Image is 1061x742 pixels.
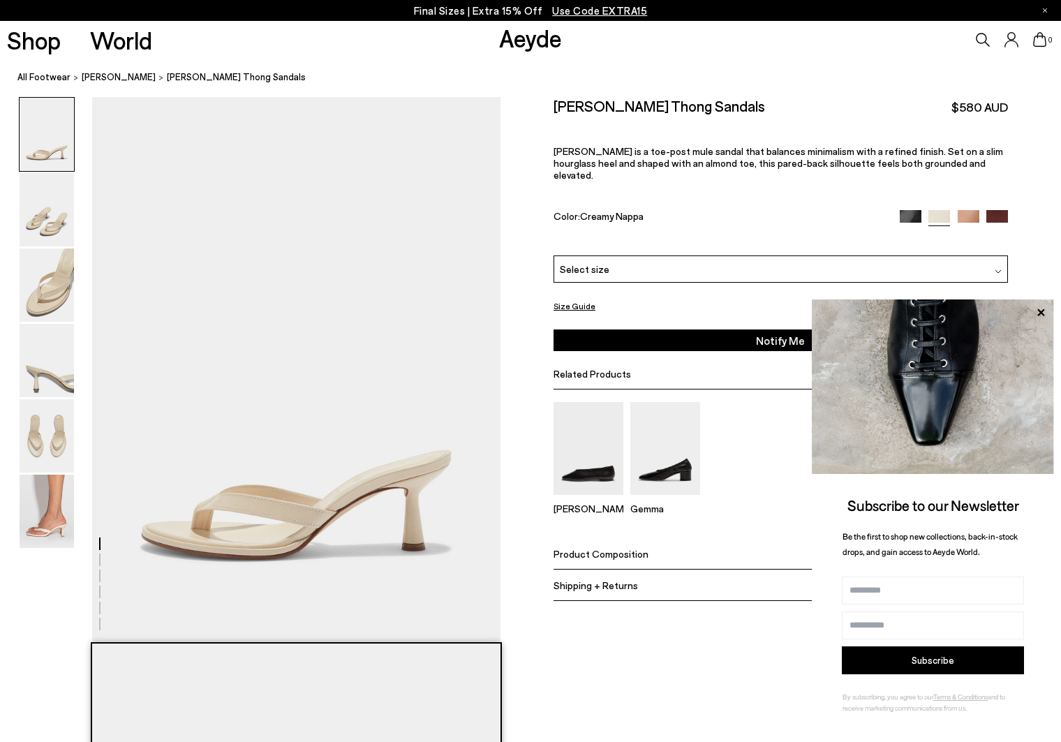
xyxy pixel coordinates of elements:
div: Color: [554,210,885,226]
span: By subscribing, you agree to our [843,692,933,701]
span: Select size [560,262,609,276]
p: [PERSON_NAME] [554,503,623,514]
img: Daphne Leather Thong Sandals - Image 6 [20,475,74,548]
img: Daphne Leather Thong Sandals - Image 5 [20,399,74,473]
a: All Footwear [17,70,71,84]
span: Shipping + Returns [554,579,638,591]
img: Kirsten Ballet Flats [554,402,623,495]
span: $580 AUD [951,98,1008,116]
h2: [PERSON_NAME] Thong Sandals [554,97,765,114]
span: [PERSON_NAME] Thong Sandals [167,70,306,84]
span: Be the first to shop new collections, back-in-stock drops, and gain access to Aeyde World. [843,531,1018,557]
img: Daphne Leather Thong Sandals - Image 4 [20,324,74,397]
a: [PERSON_NAME] [82,70,156,84]
img: Daphne Leather Thong Sandals - Image 1 [20,98,74,171]
span: Product Composition [554,548,648,560]
a: Shop [7,28,61,52]
a: World [90,28,152,52]
button: Notify Me [554,329,1008,351]
a: 0 [1033,32,1047,47]
a: Terms & Conditions [933,692,988,701]
a: Aeyde [499,23,562,52]
p: Final Sizes | Extra 15% Off [414,2,648,20]
img: Daphne Leather Thong Sandals - Image 3 [20,248,74,322]
span: [PERSON_NAME] [82,71,156,82]
span: Subscribe to our Newsletter [847,496,1019,514]
span: Creamy Nappa [580,210,644,222]
a: Kirsten Ballet Flats [PERSON_NAME] [554,485,623,514]
img: ca3f721fb6ff708a270709c41d776025.jpg [812,299,1054,474]
span: [PERSON_NAME] is a toe-post mule sandal that balances minimalism with a refined finish. Set on a ... [554,145,1003,181]
a: Gemma Block Heel Pumps Gemma [630,485,700,514]
span: Related Products [554,368,631,380]
button: Subscribe [842,646,1024,674]
span: Navigate to /collections/ss25-final-sizes [552,4,647,17]
nav: breadcrumb [17,59,1061,97]
p: Gemma [630,503,700,514]
img: Gemma Block Heel Pumps [630,402,700,495]
span: 0 [1047,36,1054,44]
img: svg%3E [995,268,1002,275]
button: Size Guide [554,297,595,315]
img: Daphne Leather Thong Sandals - Image 2 [20,173,74,246]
